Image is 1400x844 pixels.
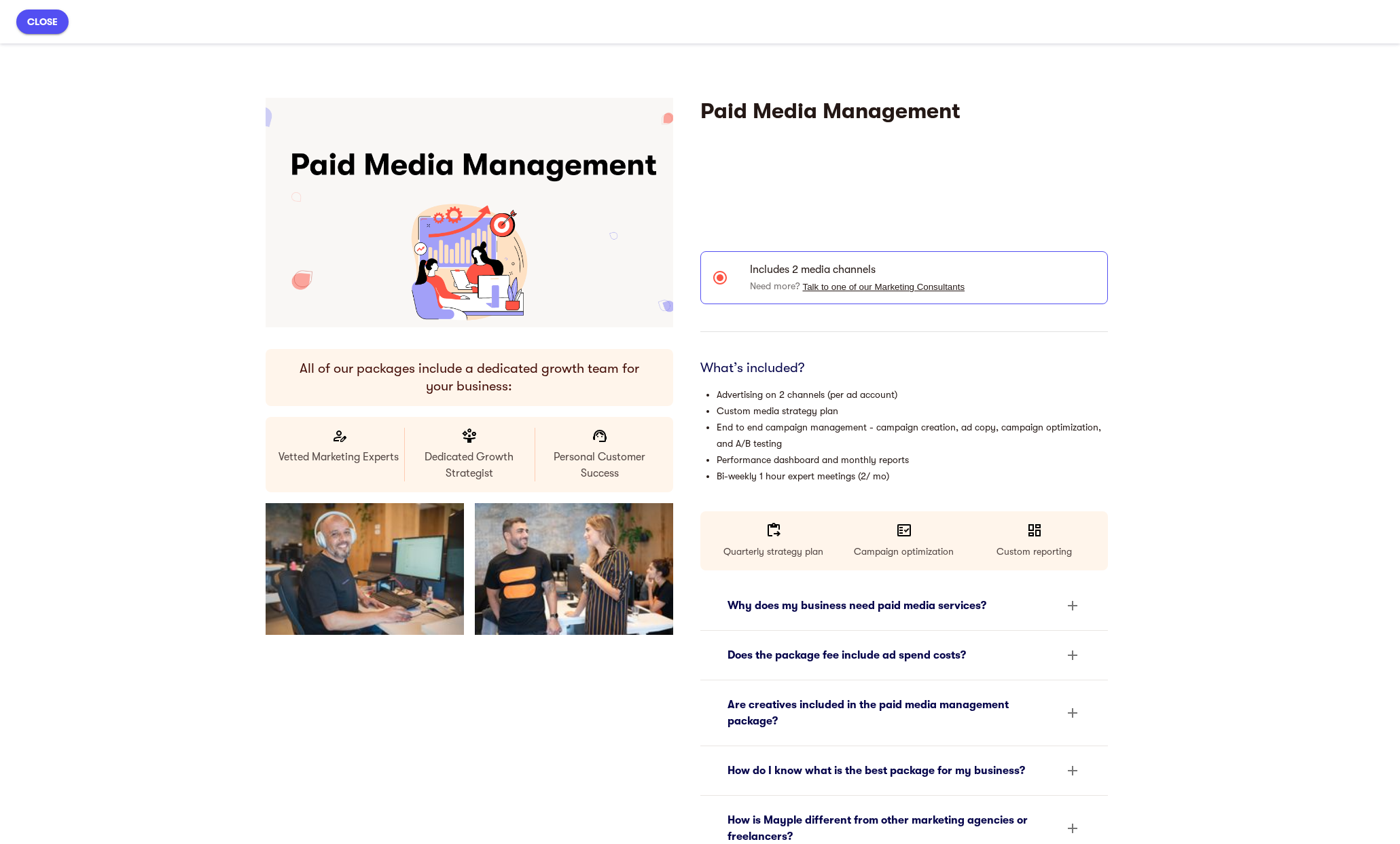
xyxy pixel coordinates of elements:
div: How do I know what is the best package for my business? [717,754,1092,787]
button: Talk to one of our Marketing Consultants [803,282,965,292]
span: Includes 2 media channels [750,261,1096,278]
p: Vetted Marketing Experts [276,449,401,465]
li: Bi-weekly 1 hour expert meetings (2/ mo) [717,468,1108,484]
li: Advertising on 2 channels (per ad account) [717,386,1108,403]
span: Need more? [750,280,965,291]
div: Why does my business need paid media services? [728,598,1056,614]
li: End to end campaign management - campaign creation, ad copy, campaign optimization, and A/B testing [717,419,1108,452]
h4: Paid Media Management [700,98,1108,125]
div: Are creatives included in the paid media management package? [728,697,1056,729]
p: Quarterly strategy plan [711,543,836,559]
h6: All of our packages include a dedicated growth team for your business: [287,360,651,395]
p: Campaign optimization [842,543,967,559]
p: Custom reporting [972,543,1097,559]
img: DSC_04541_580f620c5c [266,503,464,636]
iframe: mayple-rich-text-viewer [700,132,1108,230]
button: close [16,10,69,34]
h6: What’s included? [700,359,1108,377]
div: Does the package fee include ad spend costs? [717,639,1092,672]
div: Does the package fee include ad spend costs? [728,647,1056,663]
div: How do I know what is the best package for my business? [728,763,1056,779]
li: Custom media strategy plan [717,403,1108,419]
div: Why does my business need paid media services? [717,589,1092,622]
p: Dedicated Growth Strategist [407,449,532,481]
span: close [27,14,58,30]
img: DSC_04419_9ffefb58ae [475,503,673,636]
p: Personal Customer Success [537,449,662,481]
li: Performance dashboard and monthly reports [717,452,1108,468]
div: Are creatives included in the paid media management package? [717,689,1092,737]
